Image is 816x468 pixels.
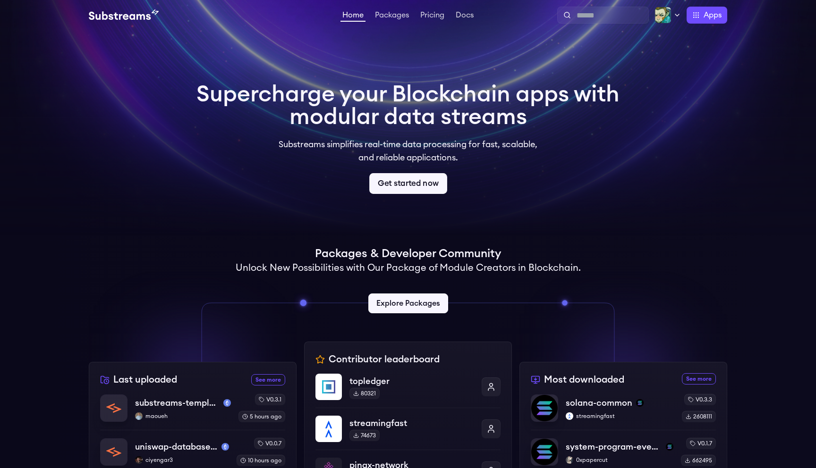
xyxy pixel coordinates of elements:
a: See more most downloaded packages [682,373,716,384]
a: Packages [373,11,411,21]
img: ciyengar3 [135,456,143,464]
p: maoueh [135,412,231,420]
img: Profile [654,7,671,24]
h2: Unlock New Possibilities with Our Package of Module Creators in Blockchain. [236,261,581,275]
a: Explore Packages [368,293,448,313]
div: v0.0.7 [254,438,285,449]
a: Pricing [418,11,446,21]
img: maoueh [135,412,143,420]
p: substreams-template [135,396,220,409]
p: system-program-events [566,440,662,453]
span: Apps [704,9,722,21]
a: Home [340,11,365,22]
div: v0.3.1 [255,394,285,405]
img: substreams-template [101,395,127,421]
div: 10 hours ago [237,455,285,466]
div: 662495 [681,455,716,466]
p: 0xpapercut [566,456,673,464]
a: solana-commonsolana-commonsolanastreamingfaststreamingfastv0.3.32608111 [531,394,716,430]
div: 5 hours ago [238,411,285,422]
img: solana [636,399,644,407]
a: streamingfaststreamingfast74673 [315,408,501,450]
img: 0xpapercut [566,456,573,464]
div: 74673 [349,430,380,441]
img: streamingfast [315,416,342,442]
img: solana-common [531,395,558,421]
div: v0.1.7 [686,438,716,449]
p: streamingfast [349,417,474,430]
a: topledgertopledger80321 [315,374,501,408]
img: mainnet [221,443,229,451]
p: streamingfast [566,412,674,420]
div: 80321 [349,388,380,399]
h1: Packages & Developer Community [315,246,501,261]
p: uniswap-database-changes-mainnet [135,440,218,453]
img: system-program-events [531,439,558,465]
a: Docs [454,11,476,21]
a: Get started now [369,173,447,194]
img: solana [666,443,673,451]
img: topledger [315,374,342,400]
p: ciyengar3 [135,456,229,464]
a: See more recently uploaded packages [251,374,285,385]
p: topledger [349,375,474,388]
p: Substreams simplifies real-time data processing for fast, scalable, and reliable applications. [272,138,544,164]
img: uniswap-database-changes-mainnet [101,439,127,465]
img: mainnet [223,399,231,407]
img: streamingfast [566,412,573,420]
div: 2608111 [682,411,716,422]
div: v0.3.3 [684,394,716,405]
img: Substream's logo [89,9,159,21]
p: solana-common [566,396,632,409]
a: substreams-templatesubstreams-templatemainnetmaouehmaouehv0.3.15 hours ago [100,394,285,430]
h1: Supercharge your Blockchain apps with modular data streams [196,83,620,128]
